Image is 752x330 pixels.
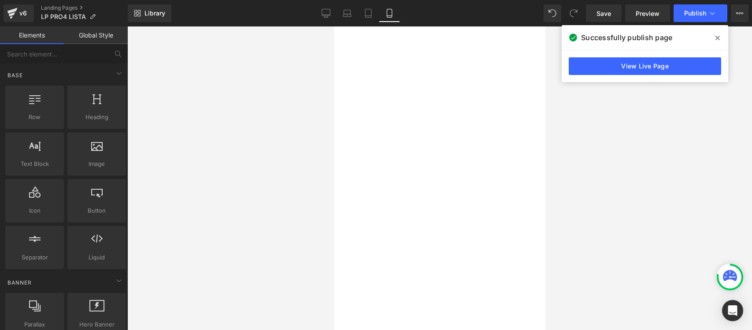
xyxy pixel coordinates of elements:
a: Landing Pages [41,4,128,11]
span: Button [70,206,123,215]
span: Icon [8,206,61,215]
span: Liquid [70,253,123,262]
a: Desktop [315,4,337,22]
span: LP PRO4 LISTA [41,13,86,20]
button: More [731,4,748,22]
div: v6 [18,7,29,19]
button: Redo [565,4,582,22]
span: Library [144,9,165,17]
span: Heading [70,112,123,122]
span: Parallax [8,320,61,329]
a: New Library [128,4,171,22]
a: Global Style [64,26,128,44]
a: Preview [625,4,670,22]
span: Separator [8,253,61,262]
span: Row [8,112,61,122]
a: Tablet [358,4,379,22]
a: v6 [4,4,34,22]
span: Publish [684,10,706,17]
a: Mobile [379,4,400,22]
div: Open Intercom Messenger [722,300,743,321]
span: Base [7,71,24,79]
button: Undo [544,4,561,22]
span: Successfully publish page [581,32,672,43]
span: Text Block [8,159,61,169]
span: Hero Banner [70,320,123,329]
span: Banner [7,278,33,287]
a: View Live Page [569,57,721,75]
a: Laptop [337,4,358,22]
span: Image [70,159,123,169]
span: Save [596,9,611,18]
span: Preview [636,9,659,18]
button: Publish [674,4,727,22]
